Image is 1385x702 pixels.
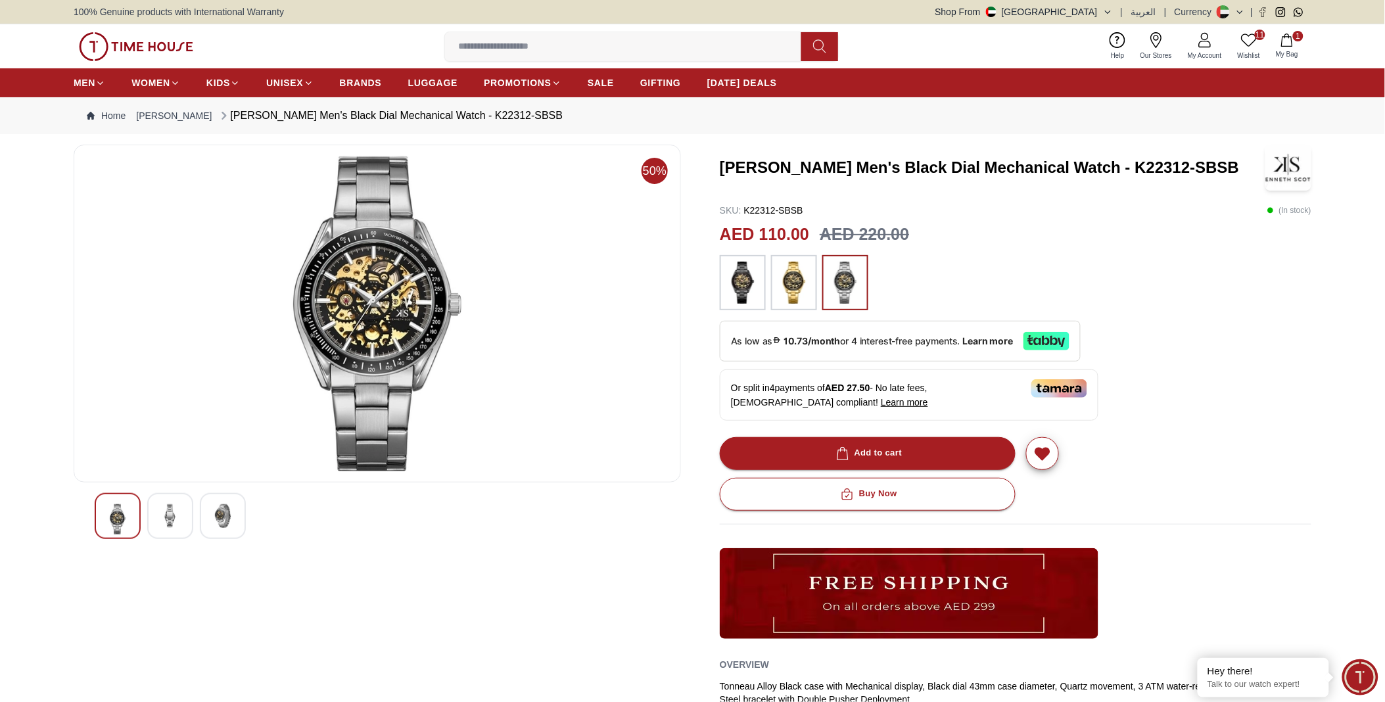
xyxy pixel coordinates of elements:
a: Home [87,109,126,122]
p: Talk to our watch expert! [1208,679,1319,690]
img: United Arab Emirates [986,7,997,17]
div: Or split in 4 payments of - No late fees, [DEMOGRAPHIC_DATA] compliant! [720,369,1098,421]
img: ... [829,262,862,304]
span: [DATE] DEALS [707,76,777,89]
button: Shop From[GEOGRAPHIC_DATA] [935,5,1113,18]
a: Instagram [1276,7,1286,17]
a: [PERSON_NAME] [136,109,212,122]
div: [PERSON_NAME] Men's Black Dial Mechanical Watch - K22312-SBSB [218,108,563,124]
span: Learn more [881,397,928,408]
div: Chat Widget [1342,659,1378,695]
img: ... [726,262,759,304]
a: KIDS [206,71,240,95]
a: Help [1103,30,1133,63]
span: AED 27.50 [825,383,870,393]
span: Help [1106,51,1130,60]
a: UNISEX [266,71,313,95]
a: Our Stores [1133,30,1180,63]
h2: Overview [720,655,769,674]
h2: AED 110.00 [720,222,809,247]
img: ... [778,262,810,304]
img: ... [79,32,193,61]
p: ( In stock ) [1267,204,1311,217]
div: Currency [1175,5,1217,18]
span: MEN [74,76,95,89]
span: Wishlist [1232,51,1265,60]
span: LUGGAGE [408,76,458,89]
nav: Breadcrumb [74,97,1311,134]
img: Kenneth Scott Men's Black Dial Mechanical Watch - K22312-BBBB [211,504,235,528]
a: MEN [74,71,105,95]
h3: AED 220.00 [820,222,909,247]
div: Hey there! [1208,665,1319,678]
p: K22312-SBSB [720,204,803,217]
span: 11 [1255,30,1265,40]
div: Add to cart [833,446,903,461]
span: 100% Genuine products with International Warranty [74,5,284,18]
a: Whatsapp [1294,7,1303,17]
img: Kenneth Scott Men's Black Dial Mechanical Watch - K22312-SBSB [1265,145,1311,191]
img: Kenneth Scott Men's Black Dial Mechanical Watch - K22312-BBBB [85,156,670,471]
a: BRANDS [340,71,382,95]
button: العربية [1131,5,1156,18]
span: BRANDS [340,76,382,89]
span: GIFTING [640,76,681,89]
span: My Bag [1271,49,1303,59]
button: Add to cart [720,437,1016,470]
h3: [PERSON_NAME] Men's Black Dial Mechanical Watch - K22312-SBSB [720,157,1262,178]
img: ... [720,548,1098,639]
a: SALE [588,71,614,95]
span: PROMOTIONS [484,76,552,89]
span: My Account [1183,51,1227,60]
a: LUGGAGE [408,71,458,95]
div: Buy Now [838,486,897,502]
a: GIFTING [640,71,681,95]
span: UNISEX [266,76,303,89]
a: WOMEN [131,71,180,95]
span: SALE [588,76,614,89]
span: | [1121,5,1123,18]
span: | [1164,5,1167,18]
img: Kenneth Scott Men's Black Dial Mechanical Watch - K22312-BBBB [106,504,129,534]
span: 50% [642,158,668,184]
img: Tamara [1031,379,1087,398]
span: SKU : [720,205,741,216]
a: PROMOTIONS [484,71,561,95]
button: Buy Now [720,478,1016,511]
span: KIDS [206,76,230,89]
span: | [1250,5,1253,18]
a: Facebook [1258,7,1268,17]
img: Kenneth Scott Men's Black Dial Mechanical Watch - K22312-BBBB [158,504,182,528]
a: 11Wishlist [1230,30,1268,63]
span: Our Stores [1135,51,1177,60]
button: 1My Bag [1268,31,1306,62]
a: [DATE] DEALS [707,71,777,95]
span: 1 [1293,31,1303,41]
span: WOMEN [131,76,170,89]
